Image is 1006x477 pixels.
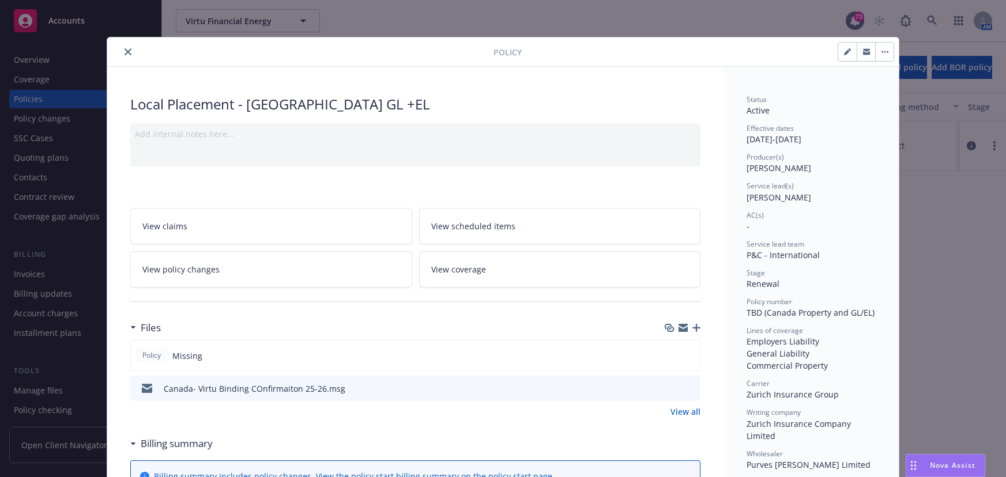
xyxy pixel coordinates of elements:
[670,406,700,418] a: View all
[747,325,803,335] span: Lines of coverage
[747,278,779,289] span: Renewal
[747,449,783,459] span: Wholesaler
[419,251,701,287] a: View coverage
[747,459,871,470] span: Purves [PERSON_NAME] Limited
[130,251,412,287] a: View policy changes
[906,454,985,477] button: Nova Assist
[130,94,700,114] div: Local Placement - [GEOGRAPHIC_DATA] GL +EL
[747,123,876,145] div: [DATE] - [DATE]
[141,320,161,335] h3: Files
[747,239,804,249] span: Service lead team
[747,181,794,191] span: Service lead(s)
[747,307,875,318] span: TBD (Canada Property and GL/EL)
[747,407,801,417] span: Writing company
[121,45,135,59] button: close
[431,220,515,232] span: View scheduled items
[747,335,876,347] div: Employers Liability
[142,220,187,232] span: View claims
[431,263,486,275] span: View coverage
[667,383,676,395] button: download file
[747,162,811,173] span: [PERSON_NAME]
[747,359,876,372] div: Commercial Property
[747,221,749,232] span: -
[906,455,921,476] div: Drag to move
[130,320,161,335] div: Files
[747,389,839,400] span: Zurich Insurance Group
[130,208,412,244] a: View claims
[135,128,696,140] div: Add internal notes here...
[493,46,522,58] span: Policy
[747,123,794,133] span: Effective dates
[140,350,163,361] span: Policy
[141,436,213,451] h3: Billing summary
[747,418,853,441] span: Zurich Insurance Company Limited
[747,268,765,278] span: Stage
[164,383,345,395] div: Canada- Virtu Binding COnfirmaiton 25-26.msg
[747,210,764,220] span: AC(s)
[747,249,820,260] span: P&C - International
[747,347,876,359] div: General Liability
[747,297,792,306] span: Policy number
[172,350,202,362] span: Missing
[747,105,770,116] span: Active
[142,263,220,275] span: View policy changes
[747,94,767,104] span: Status
[419,208,701,244] a: View scheduled items
[747,192,811,203] span: [PERSON_NAME]
[747,378,770,388] span: Carrier
[747,152,784,162] span: Producer(s)
[930,460,975,470] span: Nova Assist
[685,383,696,395] button: preview file
[130,436,213,451] div: Billing summary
